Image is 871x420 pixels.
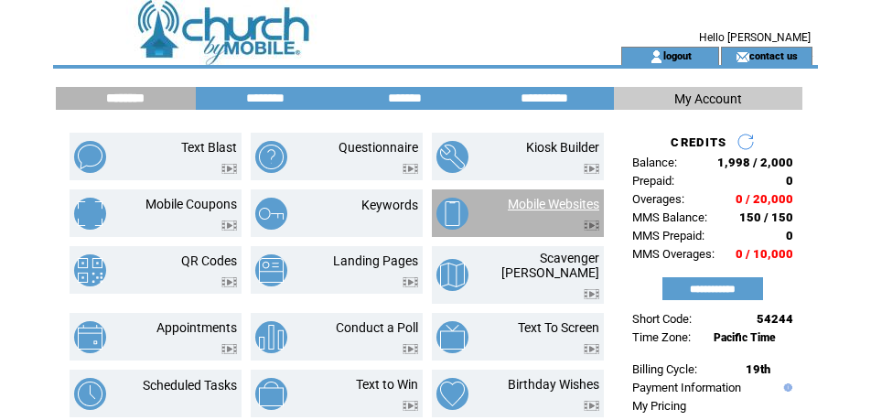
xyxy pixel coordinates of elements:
[436,198,468,230] img: mobile-websites.png
[780,383,792,392] img: help.gif
[255,141,287,173] img: questionnaire.png
[739,210,793,224] span: 150 / 150
[143,378,237,393] a: Scheduled Tasks
[145,197,237,211] a: Mobile Coupons
[584,289,599,299] img: video.png
[181,140,237,155] a: Text Blast
[717,156,793,169] span: 1,998 / 2,000
[786,174,793,188] span: 0
[699,31,811,44] span: Hello [PERSON_NAME]
[632,156,677,169] span: Balance:
[181,253,237,268] a: QR Codes
[74,141,106,173] img: text-blast.png
[156,320,237,335] a: Appointments
[736,192,793,206] span: 0 / 20,000
[336,320,418,335] a: Conduct a Poll
[403,277,418,287] img: video.png
[632,210,707,224] span: MMS Balance:
[632,229,704,242] span: MMS Prepaid:
[403,164,418,174] img: video.png
[526,140,599,155] a: Kiosk Builder
[339,140,418,155] a: Questionnaire
[518,320,599,335] a: Text To Screen
[74,254,106,286] img: qr-codes.png
[736,247,793,261] span: 0 / 10,000
[632,381,741,394] a: Payment Information
[221,344,237,354] img: video.png
[436,259,468,291] img: scavenger-hunt.png
[74,378,106,410] img: scheduled-tasks.png
[674,92,742,106] span: My Account
[403,401,418,411] img: video.png
[714,331,776,344] span: Pacific Time
[436,378,468,410] img: birthday-wishes.png
[221,277,237,287] img: video.png
[584,221,599,231] img: video.png
[436,321,468,353] img: text-to-screen.png
[255,198,287,230] img: keywords.png
[255,378,287,410] img: text-to-win.png
[632,362,697,376] span: Billing Cycle:
[749,49,798,61] a: contact us
[221,221,237,231] img: video.png
[650,49,663,64] img: account_icon.gif
[584,344,599,354] img: video.png
[74,198,106,230] img: mobile-coupons.png
[746,362,770,376] span: 19th
[361,198,418,212] a: Keywords
[74,321,106,353] img: appointments.png
[255,254,287,286] img: landing-pages.png
[632,330,691,344] span: Time Zone:
[671,135,726,149] span: CREDITS
[663,49,692,61] a: logout
[786,229,793,242] span: 0
[508,377,599,392] a: Birthday Wishes
[403,344,418,354] img: video.png
[255,321,287,353] img: conduct-a-poll.png
[221,164,237,174] img: video.png
[632,174,674,188] span: Prepaid:
[436,141,468,173] img: kiosk-builder.png
[632,312,692,326] span: Short Code:
[508,197,599,211] a: Mobile Websites
[736,49,749,64] img: contact_us_icon.gif
[632,247,715,261] span: MMS Overages:
[584,164,599,174] img: video.png
[632,192,684,206] span: Overages:
[356,377,418,392] a: Text to Win
[584,401,599,411] img: video.png
[632,399,686,413] a: My Pricing
[333,253,418,268] a: Landing Pages
[501,251,599,280] a: Scavenger [PERSON_NAME]
[757,312,793,326] span: 54244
